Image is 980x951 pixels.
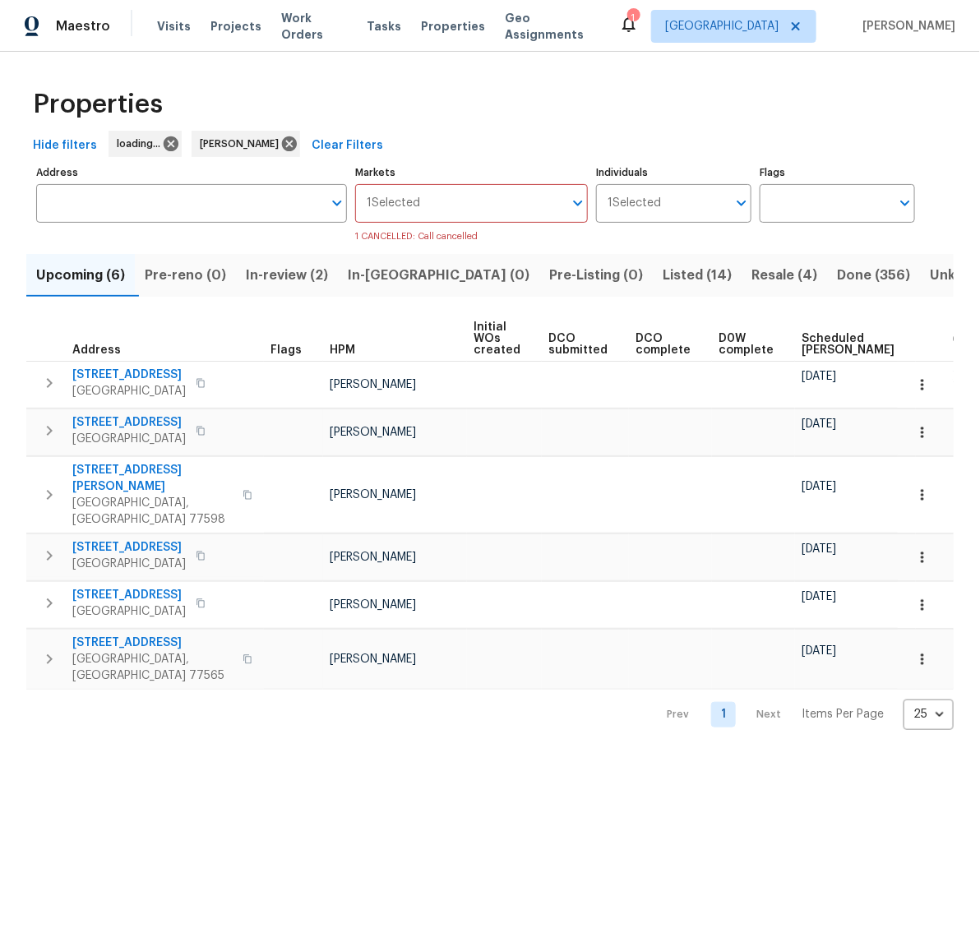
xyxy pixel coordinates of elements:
div: loading... [109,131,182,157]
span: Initial WOs created [474,321,520,356]
div: 1 [627,10,639,26]
span: [STREET_ADDRESS] [72,587,186,603]
div: 25 [904,693,954,736]
span: [DATE] [802,591,836,602]
span: Hide filters [33,136,97,156]
span: loading... [117,136,167,152]
span: Clear Filters [312,136,383,156]
span: Upcoming (6) [36,264,125,287]
span: [STREET_ADDRESS] [72,414,186,431]
span: DCO complete [636,333,691,356]
span: Tasks [367,21,401,32]
span: [DATE] [802,481,836,492]
button: Open [566,192,589,215]
span: [DATE] [802,645,836,657]
span: In-review (2) [246,264,328,287]
p: 1 CANCELLED: Call cancelled [355,229,588,244]
span: [PERSON_NAME] [856,18,955,35]
span: [GEOGRAPHIC_DATA] [72,383,186,399]
span: [GEOGRAPHIC_DATA], [GEOGRAPHIC_DATA] 77565 [72,651,233,684]
span: [PERSON_NAME] [330,379,416,390]
span: [PERSON_NAME] [200,136,285,152]
span: DCO submitted [548,333,608,356]
span: [STREET_ADDRESS] [72,539,186,556]
span: Visits [157,18,191,35]
nav: Pagination Navigation [652,699,954,730]
span: Geo Assignments [505,10,599,43]
button: Open [326,192,349,215]
span: [GEOGRAPHIC_DATA] [72,431,186,447]
span: [DATE] [802,543,836,555]
label: Individuals [596,168,751,178]
span: 1 Selected [608,196,661,210]
button: Open [894,192,917,215]
span: In-[GEOGRAPHIC_DATA] (0) [348,264,529,287]
span: Pre-Listing (0) [549,264,643,287]
span: [PERSON_NAME] [330,653,416,665]
span: Maestro [56,18,110,35]
p: Items Per Page [802,706,884,722]
label: Markets [355,168,588,178]
span: Done (356) [837,264,910,287]
span: D0W complete [719,333,774,356]
span: Pre-reno (0) [145,264,226,287]
span: Properties [33,96,163,113]
span: [GEOGRAPHIC_DATA] [665,18,779,35]
span: [GEOGRAPHIC_DATA], [GEOGRAPHIC_DATA] 77598 [72,495,233,528]
span: Flags [270,344,302,356]
span: Resale (4) [751,264,817,287]
span: [GEOGRAPHIC_DATA] [72,603,186,620]
span: [PERSON_NAME] [330,427,416,438]
div: [PERSON_NAME] [192,131,300,157]
button: Clear Filters [305,131,390,161]
span: [PERSON_NAME] [330,599,416,611]
span: [STREET_ADDRESS] [72,635,233,651]
span: [PERSON_NAME] [330,552,416,563]
span: [DATE] [802,371,836,382]
span: Properties [421,18,485,35]
span: [GEOGRAPHIC_DATA] [72,556,186,572]
a: Goto page 1 [711,702,736,727]
span: [STREET_ADDRESS] [72,367,186,383]
button: Hide filters [26,131,104,161]
span: [DATE] [802,418,836,430]
label: Address [36,168,347,178]
span: Scheduled [PERSON_NAME] [802,333,894,356]
button: Open [730,192,753,215]
span: Address [72,344,121,356]
span: 1 Selected [367,196,420,210]
span: Listed (14) [663,264,732,287]
span: HPM [330,344,355,356]
span: [STREET_ADDRESS][PERSON_NAME] [72,462,233,495]
label: Flags [760,168,915,178]
span: Projects [210,18,261,35]
span: [PERSON_NAME] [330,489,416,501]
span: Work Orders [281,10,347,43]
